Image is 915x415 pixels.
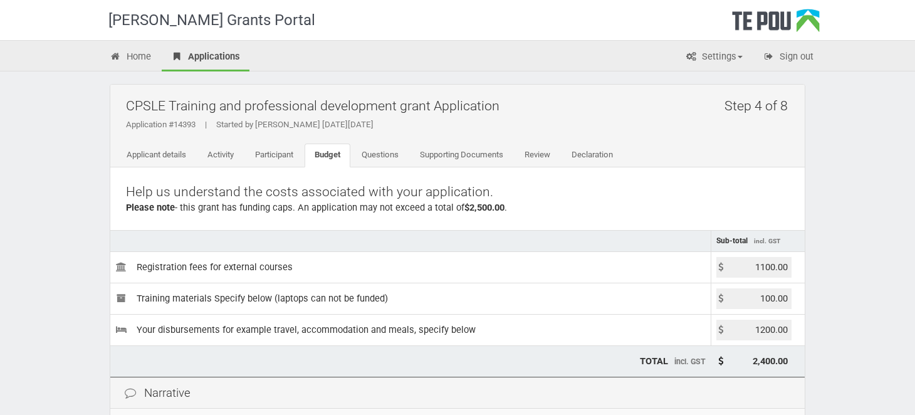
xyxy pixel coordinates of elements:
[126,202,175,213] b: Please note
[100,44,160,71] a: Home
[245,144,303,167] a: Participant
[126,119,795,130] div: Application #14393 Started by [PERSON_NAME] [DATE][DATE]
[162,44,249,71] a: Applications
[732,9,820,40] div: Te Pou Logo
[197,144,244,167] a: Activity
[110,283,711,314] td: Training materials Specify below (laptops can not be funded)
[110,377,805,409] div: Narrative
[674,357,706,366] span: incl. GST
[117,144,196,167] a: Applicant details
[753,44,823,71] a: Sign out
[352,144,409,167] a: Questions
[711,230,805,251] td: Sub-total
[110,251,711,283] td: Registration fees for external courses
[126,201,789,214] div: - this grant has funding caps. An application may not exceed a total of .
[126,91,795,120] h2: CPSLE Training and professional development grant Application
[110,345,711,377] td: TOTAL
[410,144,513,167] a: Supporting Documents
[754,238,780,244] span: incl. GST
[515,144,560,167] a: Review
[126,183,789,201] p: Help us understand the costs associated with your application.
[110,314,711,345] td: Your disbursements for example travel, accommodation and meals, specify below
[464,202,505,213] b: $2,500.00
[305,144,350,167] a: Budget
[562,144,623,167] a: Declaration
[196,120,216,129] span: |
[724,91,795,120] h2: Step 4 of 8
[676,44,752,71] a: Settings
